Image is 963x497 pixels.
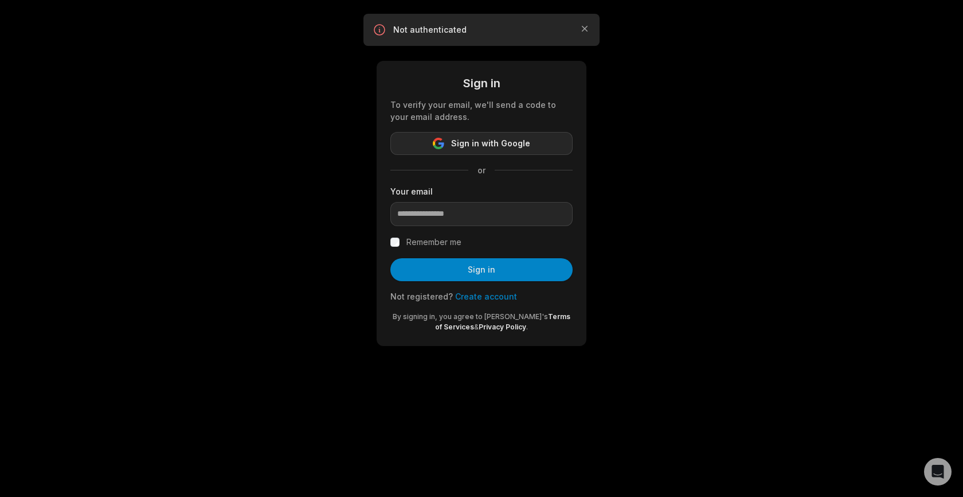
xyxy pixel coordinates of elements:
span: & [474,323,479,331]
span: By signing in, you agree to [PERSON_NAME]'s [393,312,548,321]
p: Not authenticated [393,24,570,36]
span: or [468,164,495,176]
div: Sign in [390,75,573,92]
a: Terms of Services [435,312,570,331]
button: Sign in [390,258,573,281]
span: . [526,323,528,331]
div: To verify your email, we'll send a code to your email address. [390,99,573,123]
span: Sign in with Google [451,137,530,150]
div: Open Intercom Messenger [924,458,952,486]
span: Not registered? [390,292,453,301]
button: Sign in with Google [390,132,573,155]
label: Remember me [406,235,461,249]
label: Your email [390,185,573,197]
a: Privacy Policy [479,323,526,331]
a: Create account [455,292,517,301]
